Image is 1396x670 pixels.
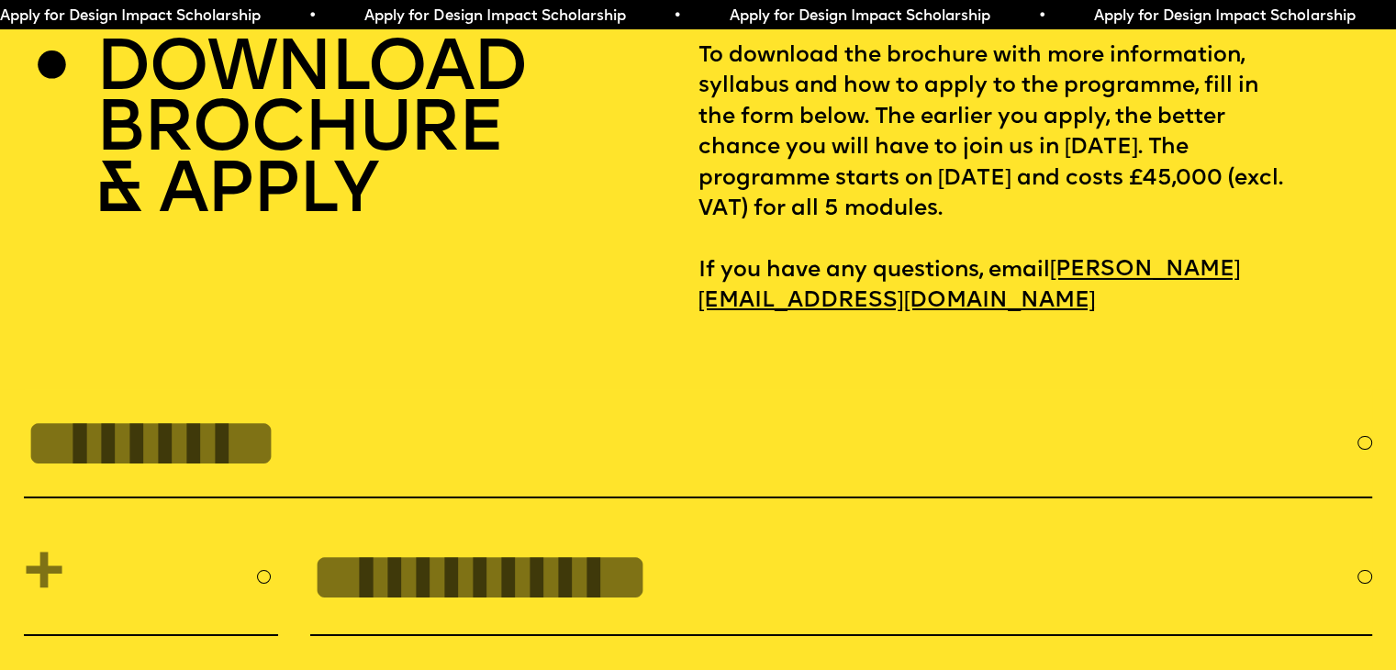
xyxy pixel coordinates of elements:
a: [PERSON_NAME][EMAIL_ADDRESS][DOMAIN_NAME] [698,250,1241,322]
h2: DOWNLOAD BROCHURE & APPLY [95,41,526,225]
p: To download the brochure with more information, syllabus and how to apply to the programme, fill ... [698,41,1372,318]
span: • [673,9,681,24]
span: • [1038,9,1046,24]
span: • [308,9,317,24]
